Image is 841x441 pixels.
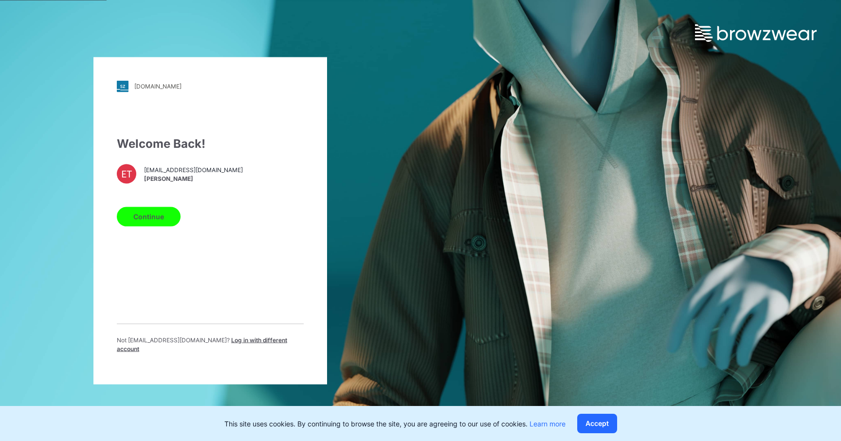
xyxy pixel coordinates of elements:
a: [DOMAIN_NAME] [117,80,304,92]
p: This site uses cookies. By continuing to browse the site, you are agreeing to our use of cookies. [224,419,566,429]
div: Welcome Back! [117,135,304,152]
div: [DOMAIN_NAME] [134,83,182,90]
img: stylezone-logo.562084cfcfab977791bfbf7441f1a819.svg [117,80,128,92]
span: [PERSON_NAME] [144,175,243,183]
img: browzwear-logo.e42bd6dac1945053ebaf764b6aa21510.svg [695,24,817,42]
button: Accept [577,414,617,433]
div: ET [117,164,136,183]
a: Learn more [530,420,566,428]
span: [EMAIL_ADDRESS][DOMAIN_NAME] [144,166,243,175]
button: Continue [117,207,181,226]
p: Not [EMAIL_ADDRESS][DOMAIN_NAME] ? [117,335,304,353]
